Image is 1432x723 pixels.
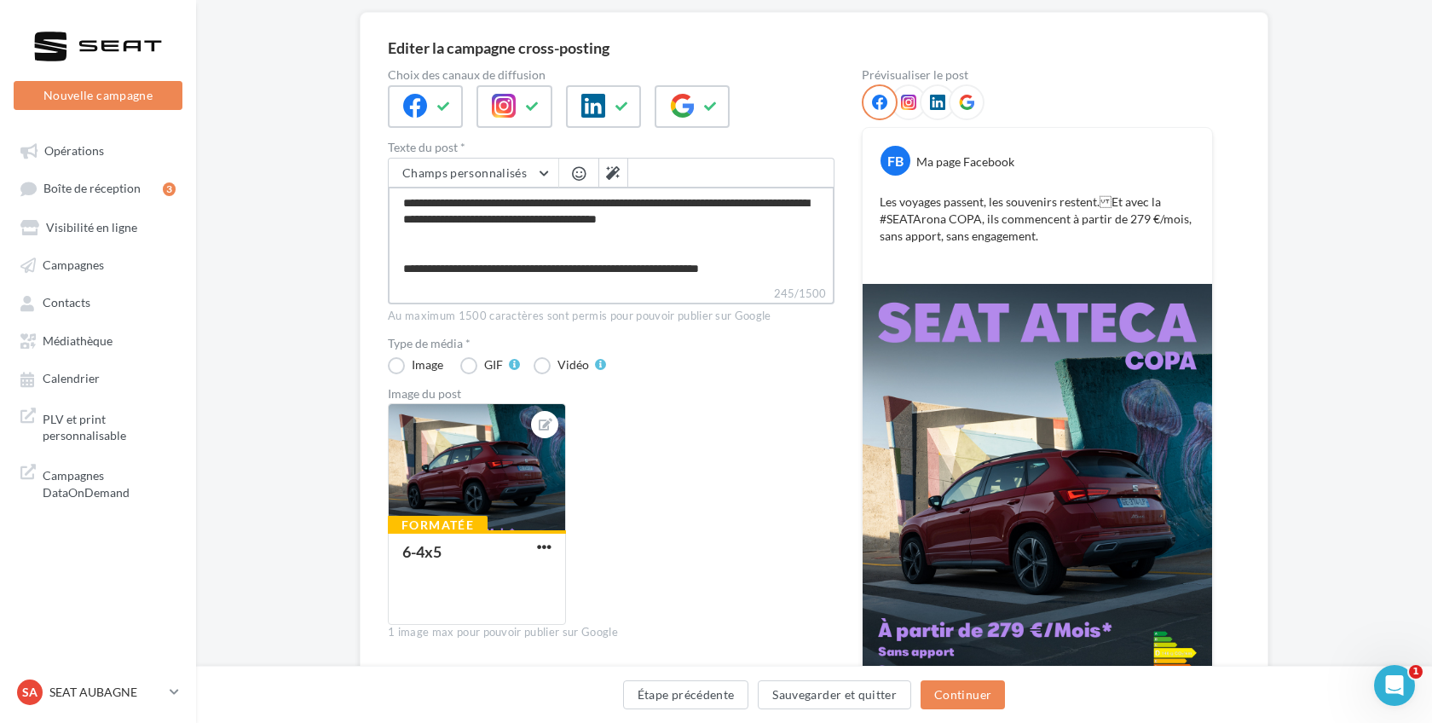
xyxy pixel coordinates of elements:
span: Calendrier [43,372,100,386]
p: SEAT AUBAGNE [49,684,163,701]
span: Champs personnalisés [402,165,527,180]
button: Continuer [921,680,1005,709]
div: Prévisualiser le post [862,69,1213,81]
span: Campagnes [43,257,104,272]
a: Boîte de réception3 [10,172,186,204]
label: Texte du post * [388,142,834,153]
span: Contacts [43,296,90,310]
a: Visibilité en ligne [10,211,186,242]
label: Choix des canaux de diffusion [388,69,834,81]
div: Editer la campagne cross-posting [388,40,609,55]
a: Calendrier [10,362,186,393]
span: Médiathèque [43,333,113,348]
div: Ma page Facebook [916,153,1014,171]
span: SA [22,684,38,701]
label: 245/1500 [388,285,834,304]
button: Sauvegarder et quitter [758,680,911,709]
span: PLV et print personnalisable [43,408,176,444]
a: PLV et print personnalisable [10,401,186,451]
button: Nouvelle campagne [14,81,182,110]
div: FB [881,146,910,176]
div: Image du post [388,388,834,400]
div: Au maximum 1500 caractères sont permis pour pouvoir publier sur Google [388,309,834,324]
div: 6-4x5 [402,542,442,561]
button: Champs personnalisés [389,159,558,188]
p: Les voyages passent, les souvenirs restent. Et avec la #SEATArona COPA, ils commencent à partir d... [880,194,1195,262]
span: Opérations [44,143,104,158]
button: Étape précédente [623,680,749,709]
span: Campagnes DataOnDemand [43,464,176,500]
a: Campagnes DataOnDemand [10,457,186,507]
span: Visibilité en ligne [46,220,137,234]
a: Opérations [10,135,186,165]
a: Contacts [10,286,186,317]
div: Formatée [388,516,488,535]
div: Vidéo [557,359,589,371]
a: Médiathèque [10,325,186,356]
a: Campagnes [10,249,186,280]
div: 3 [163,182,176,196]
div: Image [412,359,443,371]
div: 1 image max pour pouvoir publier sur Google [388,625,834,640]
span: Boîte de réception [43,182,141,196]
label: Type de média * [388,338,834,350]
div: GIF [484,359,503,371]
iframe: Intercom live chat [1374,665,1415,706]
a: SA SEAT AUBAGNE [14,676,182,709]
span: 1 [1409,665,1423,679]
